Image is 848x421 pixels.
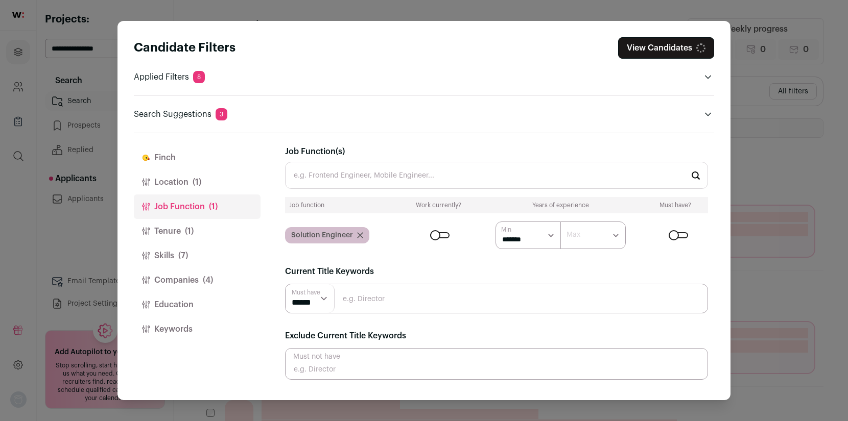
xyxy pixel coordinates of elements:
input: e.g. Frontend Engineer, Mobile Engineer... [285,162,708,189]
button: Location(1) [134,170,261,194]
div: Years of experience [482,201,639,209]
span: 8 [193,71,205,83]
button: Tenure(1) [134,219,261,243]
button: Close search preferences [618,37,714,59]
p: Search Suggestions [134,108,227,120]
div: Must have? [647,201,704,209]
input: e.g. Director [285,348,708,380]
span: Solution Engineer [291,230,353,240]
button: Keywords [134,317,261,341]
span: (1) [193,176,201,188]
strong: Candidate Filters [134,42,235,54]
label: Max [567,230,580,240]
button: Finch [134,145,261,170]
label: Current Title Keywords [285,265,374,278]
label: Job Function(s) [285,145,345,158]
button: Open applied filters [702,71,714,83]
p: Applied Filters [134,71,205,83]
span: (4) [203,274,213,286]
input: e.g. Director [285,284,708,313]
button: Skills(7) [134,243,261,268]
button: Education [134,292,261,317]
div: Job function [289,201,395,209]
label: Exclude Current Title Keywords [285,330,406,342]
span: (7) [178,250,188,262]
button: Job Function(1) [134,194,261,219]
button: Companies(4) [134,268,261,292]
span: 3 [216,108,227,120]
span: (1) [185,225,194,237]
span: (1) [209,201,218,213]
div: Work currently? [403,201,474,209]
label: Min [501,226,511,234]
